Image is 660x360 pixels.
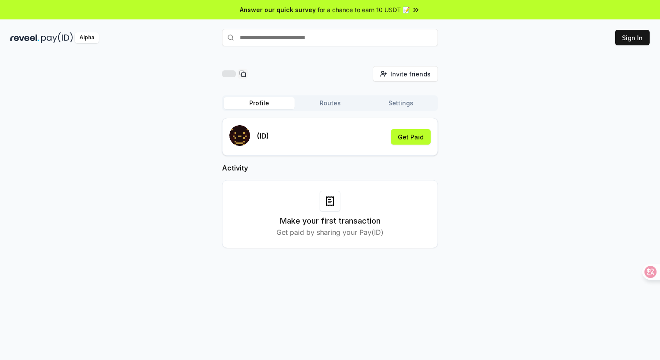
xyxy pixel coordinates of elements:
button: Sign In [615,30,650,45]
button: Settings [365,97,436,109]
p: (ID) [257,131,269,141]
div: Alpha [75,32,99,43]
img: reveel_dark [10,32,39,43]
span: for a chance to earn 10 USDT 📝 [317,5,410,14]
button: Profile [224,97,295,109]
h2: Activity [222,163,438,173]
button: Routes [295,97,365,109]
span: Invite friends [390,69,431,79]
button: Get Paid [391,129,431,145]
h3: Make your first transaction [280,215,381,227]
img: pay_id [41,32,73,43]
button: Invite friends [373,66,438,82]
p: Get paid by sharing your Pay(ID) [276,227,384,237]
span: Answer our quick survey [240,5,316,14]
